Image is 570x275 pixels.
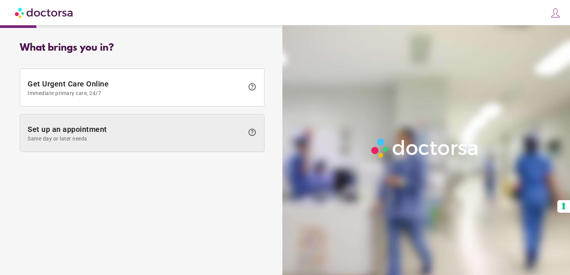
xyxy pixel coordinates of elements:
span: Immediate primary care, 24/7 [28,90,244,96]
span: Set up an appointment [28,125,244,142]
button: Your consent preferences for tracking technologies [557,200,570,213]
img: Doctorsa.com [15,4,74,21]
div: What brings you in? [20,42,264,54]
span: Get Urgent Care Online [28,79,244,96]
span: help [248,82,257,91]
img: Logo-Doctorsa-trans-White-partial-flat.png [368,135,482,161]
span: Same day or later needs [28,136,244,142]
img: icons8-customer-100.png [550,8,561,18]
span: help [248,128,257,137]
